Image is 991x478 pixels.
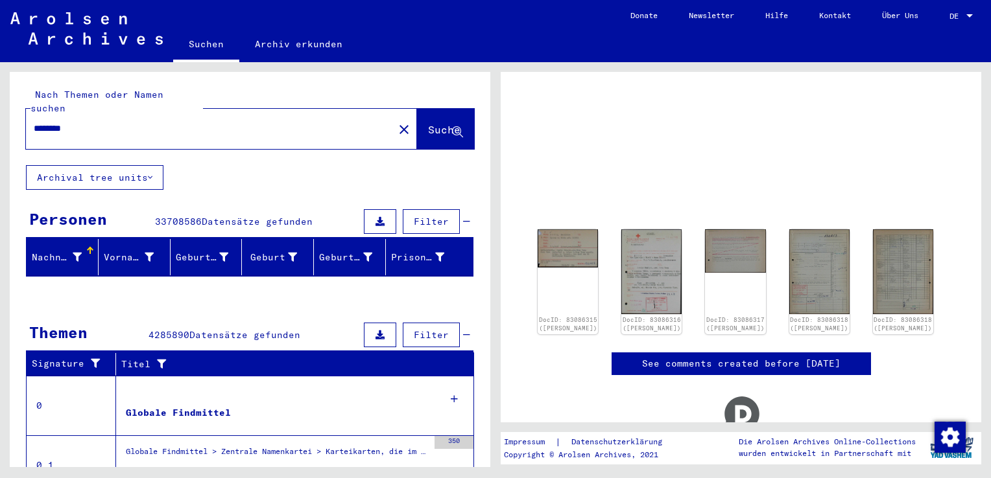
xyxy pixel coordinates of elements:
[539,316,597,332] a: DocID: 83086315 ([PERSON_NAME])
[27,239,99,275] mat-header-cell: Nachname
[99,239,171,275] mat-header-cell: Vorname
[319,247,388,267] div: Geburtsdatum
[126,406,231,420] div: Globale Findmittel
[239,28,358,60] a: Archiv erkunden
[121,358,448,371] div: Titel
[126,446,428,464] div: Globale Findmittel > Zentrale Namenkartei > Karteikarten, die im Rahmen der sequentiellen Massend...
[202,216,313,227] span: Datensätze gefunden
[391,116,417,142] button: Clear
[32,354,119,374] div: Signature
[739,448,916,459] p: wurden entwickelt in Partnerschaft mit
[934,421,965,452] div: Zustimmung ändern
[32,357,106,370] div: Signature
[104,247,170,267] div: Vorname
[10,12,163,45] img: Arolsen_neg.svg
[642,357,841,370] a: See comments created before [DATE]
[104,251,154,264] div: Vorname
[242,239,314,275] mat-header-cell: Geburt‏
[504,449,678,461] p: Copyright © Arolsen Archives, 2021
[935,422,966,453] img: Zustimmung ändern
[927,431,976,464] img: yv_logo.png
[247,247,313,267] div: Geburt‏
[873,229,933,314] img: 002.jpg
[538,229,598,267] img: 001.jpg
[176,251,229,264] div: Geburtsname
[789,229,850,314] img: 001.jpg
[149,329,189,341] span: 4285890
[414,329,449,341] span: Filter
[173,28,239,62] a: Suchen
[27,376,116,435] td: 0
[561,435,678,449] a: Datenschutzerklärung
[391,251,444,264] div: Prisoner #
[314,239,386,275] mat-header-cell: Geburtsdatum
[30,89,163,114] mat-label: Nach Themen oder Namen suchen
[621,229,682,315] img: 001.jpg
[790,316,848,332] a: DocID: 83086318 ([PERSON_NAME])
[32,251,82,264] div: Nachname
[705,229,765,273] img: 001.jpg
[121,354,461,374] div: Titel
[386,239,473,275] mat-header-cell: Prisoner #
[504,435,555,449] a: Impressum
[874,316,932,332] a: DocID: 83086318 ([PERSON_NAME])
[29,207,107,231] div: Personen
[26,165,163,190] button: Archival tree units
[396,122,412,137] mat-icon: close
[623,316,681,332] a: DocID: 83086316 ([PERSON_NAME])
[391,247,460,267] div: Prisoner #
[403,323,460,347] button: Filter
[176,247,245,267] div: Geburtsname
[949,12,964,21] span: DE
[29,321,88,344] div: Themen
[155,216,202,227] span: 33708586
[189,329,300,341] span: Datensätze gefunden
[428,123,460,136] span: Suche
[739,436,916,448] p: Die Arolsen Archives Online-Collections
[32,247,98,267] div: Nachname
[435,436,473,449] div: 350
[417,109,474,149] button: Suche
[403,209,460,234] button: Filter
[706,316,765,332] a: DocID: 83086317 ([PERSON_NAME])
[319,251,372,264] div: Geburtsdatum
[171,239,243,275] mat-header-cell: Geburtsname
[414,216,449,227] span: Filter
[504,435,678,449] div: |
[247,251,297,264] div: Geburt‏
